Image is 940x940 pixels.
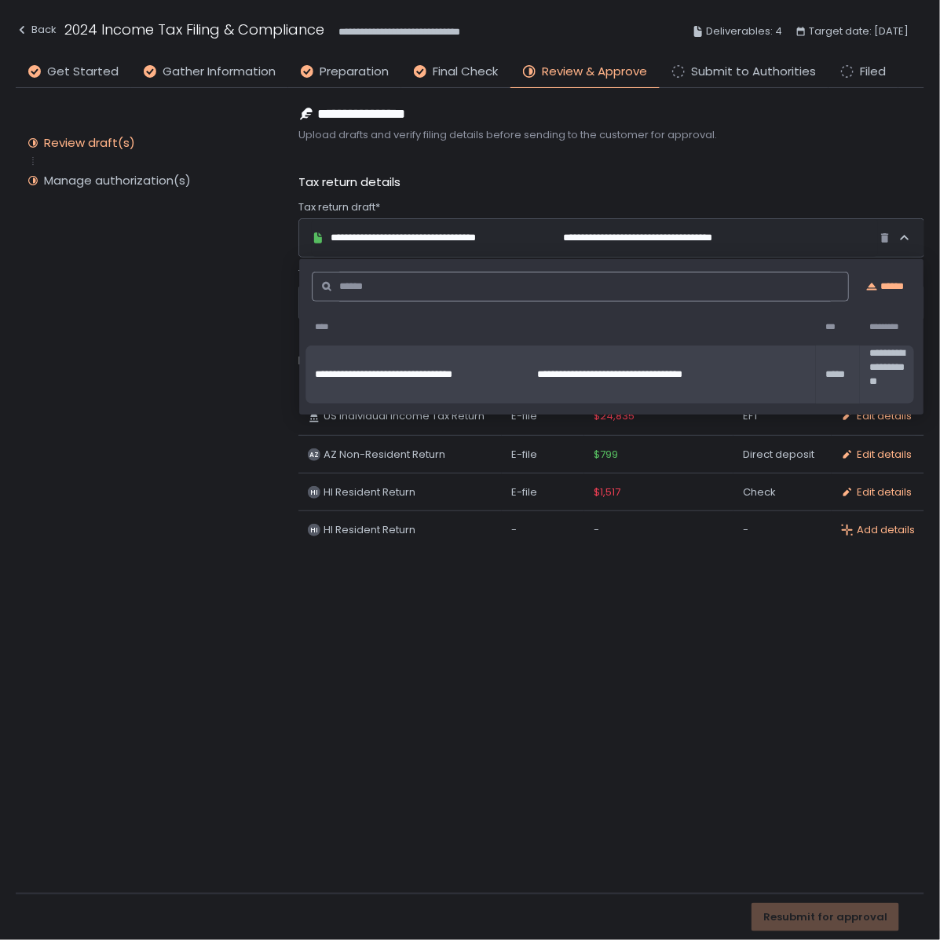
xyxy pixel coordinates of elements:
span: Tax return draft* [298,200,380,214]
button: Add details [841,523,915,537]
span: $1,517 [594,485,620,499]
button: Back [16,19,57,45]
span: Direct deposit [743,448,814,462]
button: Edit details [841,448,912,462]
button: Edit details [841,409,912,423]
span: Review & Approve [542,63,647,81]
h1: 2024 Income Tax Filing & Compliance [64,19,324,40]
div: - [511,523,575,537]
div: E-file [511,485,575,499]
span: US Individual Income Tax Return [324,409,485,423]
text: HI [310,525,318,535]
div: E-file [511,409,575,423]
text: AZ [309,450,319,459]
span: Submit to Authorities [691,63,816,81]
span: $799 [594,448,618,462]
span: Check [743,485,776,499]
span: Tax return details [298,174,401,192]
button: Edit details [841,485,912,499]
span: Upload drafts and verify filing details before sending to the customer for approval. [298,128,924,142]
span: $24,835 [594,409,635,423]
div: Review draft(s) [44,135,135,151]
span: Final Check [433,63,498,81]
span: - [594,523,599,537]
span: Preparation [320,63,389,81]
div: E-file [511,448,575,462]
span: Get Started [47,63,119,81]
div: Back [16,20,57,39]
span: Deliverable details [298,352,799,370]
span: EFT [743,409,759,423]
span: HI Resident Return [324,485,415,499]
span: Gather Information [163,63,276,81]
span: Filed [860,63,886,81]
div: Manage authorization(s) [44,173,191,188]
span: HI Resident Return [324,523,415,537]
text: HI [310,488,318,497]
span: Target date: [DATE] [809,22,909,41]
span: - [743,523,748,537]
span: Deliverables: 4 [706,22,782,41]
span: Total income* [298,267,370,281]
span: AZ Non-Resident Return [324,448,445,462]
